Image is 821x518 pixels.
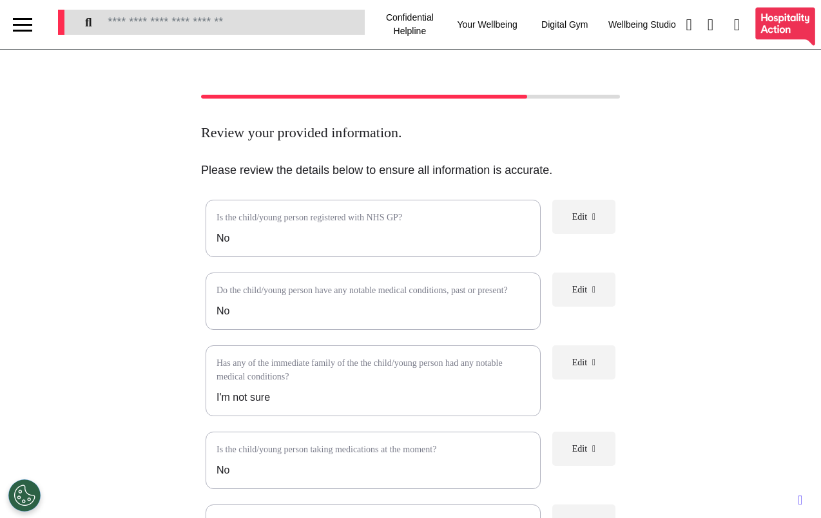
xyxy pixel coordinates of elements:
p: I'm not sure [217,390,530,405]
button: Open Preferences [8,479,41,512]
p: No [217,463,530,478]
p: Please review the details below to ensure all information is accurate. [201,162,620,179]
span: Edit [572,358,587,367]
p: Is the child/young person registered with NHS GP? [217,211,530,224]
p: No [217,303,530,319]
p: Do the child/young person have any notable medical conditions, past or present? [217,283,530,297]
p: Is the child/young person taking medications at the moment? [217,443,530,456]
button: Edit [552,345,615,379]
span: Edit [572,285,587,294]
button: Edit [552,273,615,307]
div: Digital Gym [526,6,603,43]
button: Edit [552,432,615,466]
span: Edit [572,212,587,222]
div: Your Wellbeing [449,6,526,43]
div: Wellbeing Studio [603,6,681,43]
h2: Review your provided information. [201,124,620,141]
p: No [217,231,530,246]
button: Edit [552,200,615,234]
div: Confidential Helpline [371,6,449,43]
span: Edit [572,444,587,454]
p: Has any of the immediate family of the the child/young person had any notable medical conditions? [217,356,530,383]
